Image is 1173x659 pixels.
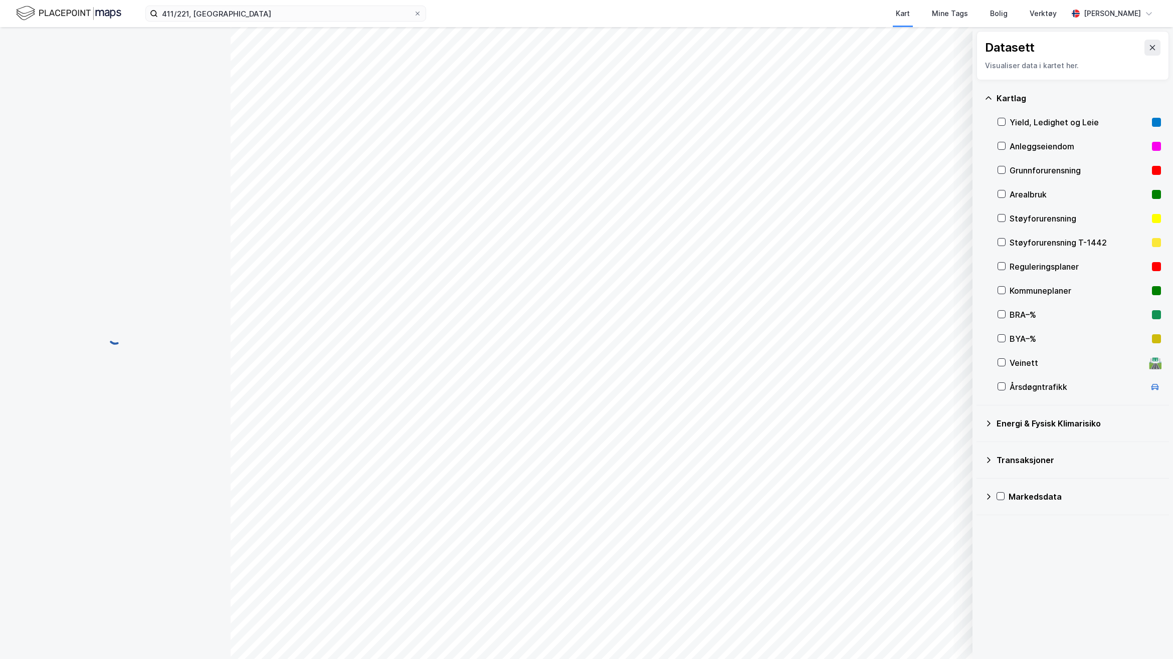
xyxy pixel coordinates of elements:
div: Bolig [990,8,1008,20]
div: Kart [896,8,910,20]
div: Støyforurensning [1010,212,1148,225]
div: Kommuneplaner [1010,285,1148,297]
div: Kontrollprogram for chat [1123,611,1173,659]
div: [PERSON_NAME] [1084,8,1141,20]
div: Arealbruk [1010,188,1148,200]
div: Støyforurensning T-1442 [1010,237,1148,249]
div: Energi & Fysisk Klimarisiko [997,417,1161,429]
div: Verktøy [1030,8,1057,20]
div: Yield, Ledighet og Leie [1010,116,1148,128]
div: Veinett [1010,357,1145,369]
div: BYA–% [1010,333,1148,345]
input: Søk på adresse, matrikkel, gårdeiere, leietakere eller personer [158,6,414,21]
div: Anleggseiendom [1010,140,1148,152]
div: Transaksjoner [997,454,1161,466]
div: Årsdøgntrafikk [1010,381,1145,393]
div: BRA–% [1010,309,1148,321]
div: Reguleringsplaner [1010,261,1148,273]
div: Visualiser data i kartet her. [985,60,1160,72]
div: Kartlag [997,92,1161,104]
div: Datasett [985,40,1035,56]
div: Mine Tags [932,8,968,20]
div: Grunnforurensning [1010,164,1148,176]
img: spinner.a6d8c91a73a9ac5275cf975e30b51cfb.svg [107,329,123,345]
div: 🛣️ [1148,356,1162,369]
div: Markedsdata [1009,491,1161,503]
img: logo.f888ab2527a4732fd821a326f86c7f29.svg [16,5,121,22]
iframe: Chat Widget [1123,611,1173,659]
